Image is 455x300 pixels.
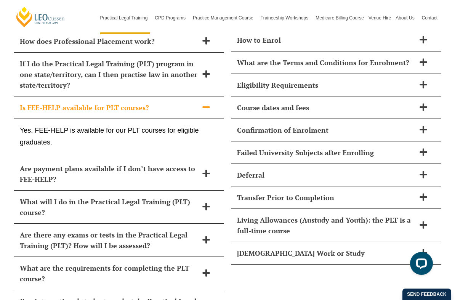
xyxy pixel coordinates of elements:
h2: Is FEE-HELP available for PLT courses? [20,102,198,113]
a: About Us [393,2,419,34]
h2: Are payment plans available if I don’t have access to FEE-HELP? [20,163,198,184]
h2: What are the Terms and Conditions for Enrolment? [237,57,415,68]
a: Contact [420,2,440,34]
h2: Deferral [237,170,415,180]
a: [PERSON_NAME] Centre for Law [15,6,66,28]
iframe: LiveChat chat widget [404,249,436,281]
h2: What will I do in the Practical Legal Training (PLT) course? [20,196,198,218]
h2: Living Allowances (Austudy and Youth): the PLT is a full-time course [237,215,415,236]
a: Practice Management Course [191,2,258,34]
h2: [DEMOGRAPHIC_DATA] Work or Study [237,248,415,258]
a: Practical Legal Training [98,2,153,34]
a: Traineeship Workshops [258,2,313,34]
h2: Are there any exams or tests in the Practical Legal Training (PLT)? How will I be assessed? [20,229,198,251]
a: Medicare Billing Course [313,2,366,34]
a: Venue Hire [366,2,393,34]
h2: How to Enrol [237,35,415,45]
h2: Eligibility Requirements [237,80,415,90]
h2: What are the requirements for completing the PLT course? [20,263,198,284]
a: CPD Programs [152,2,191,34]
h2: Transfer Prior to Completion [237,192,415,203]
h2: How does Professional Placement work? [20,36,198,47]
h2: If I do the Practical Legal Training (PLT) program in one state/territory, can I then practise la... [20,58,198,90]
h2: Failed University Subjects after Enrolling [237,147,415,158]
p: Yes. FEE-HELP is available for our PLT courses for eligible graduates. [20,125,218,148]
h2: Course dates and fees [237,102,415,113]
h2: Confirmation of Enrolment [237,125,415,135]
